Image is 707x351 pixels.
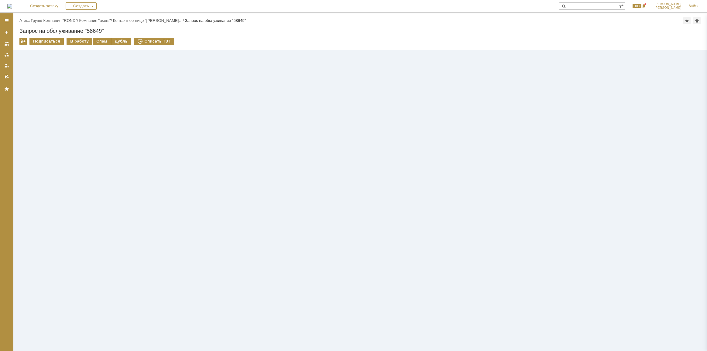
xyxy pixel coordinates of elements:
span: [PERSON_NAME] [654,2,681,6]
a: Заявки в моей ответственности [2,50,12,60]
a: Мои заявки [2,61,12,71]
a: Создать заявку [2,28,12,38]
a: Компания "users" [79,18,111,23]
span: Расширенный поиск [619,3,625,9]
a: Заявки на командах [2,39,12,49]
div: Запрос на обслуживание "58649" [19,28,701,34]
a: Компания "ROND" [43,18,77,23]
span: [PERSON_NAME] [654,6,681,10]
span: 100 [633,4,641,8]
div: / [43,18,79,23]
div: / [113,18,185,23]
div: Создать [66,2,97,10]
div: / [79,18,113,23]
a: Мои согласования [2,72,12,81]
div: Работа с массовостью [19,38,27,45]
a: Контактное лицо "[PERSON_NAME]… [113,18,183,23]
div: Запрос на обслуживание "58649" [185,18,246,23]
a: Перейти на домашнюю страницу [7,4,12,9]
div: Сделать домашней страницей [693,17,701,24]
img: logo [7,4,12,9]
div: / [19,18,43,23]
a: Атекс Групп [19,18,41,23]
div: Добавить в избранное [683,17,691,24]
